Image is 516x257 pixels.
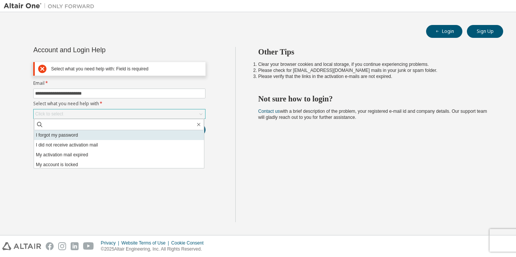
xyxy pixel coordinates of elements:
[83,242,94,250] img: youtube.svg
[258,67,490,73] li: Please check for [EMAIL_ADDRESS][DOMAIN_NAME] mails in your junk or spam folder.
[121,240,171,246] div: Website Terms of Use
[258,109,487,120] span: with a brief description of the problem, your registered e-mail id and company details. Our suppo...
[33,101,205,107] label: Select what you need help with
[258,94,490,104] h2: Not sure how to login?
[101,246,208,252] p: © 2025 Altair Engineering, Inc. All Rights Reserved.
[101,240,121,246] div: Privacy
[34,109,205,118] div: Click to select
[2,242,41,250] img: altair_logo.svg
[171,240,208,246] div: Cookie Consent
[51,66,202,72] div: Select what you need help with: Field is required
[258,47,490,57] h2: Other Tips
[34,130,204,140] li: I forgot my password
[33,47,171,53] div: Account and Login Help
[467,25,503,38] button: Sign Up
[71,242,79,250] img: linkedin.svg
[46,242,54,250] img: facebook.svg
[58,242,66,250] img: instagram.svg
[258,61,490,67] li: Clear your browser cookies and local storage, if you continue experiencing problems.
[258,73,490,79] li: Please verify that the links in the activation e-mails are not expired.
[33,80,205,86] label: Email
[4,2,98,10] img: Altair One
[35,111,63,117] div: Click to select
[426,25,462,38] button: Login
[258,109,280,114] a: Contact us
